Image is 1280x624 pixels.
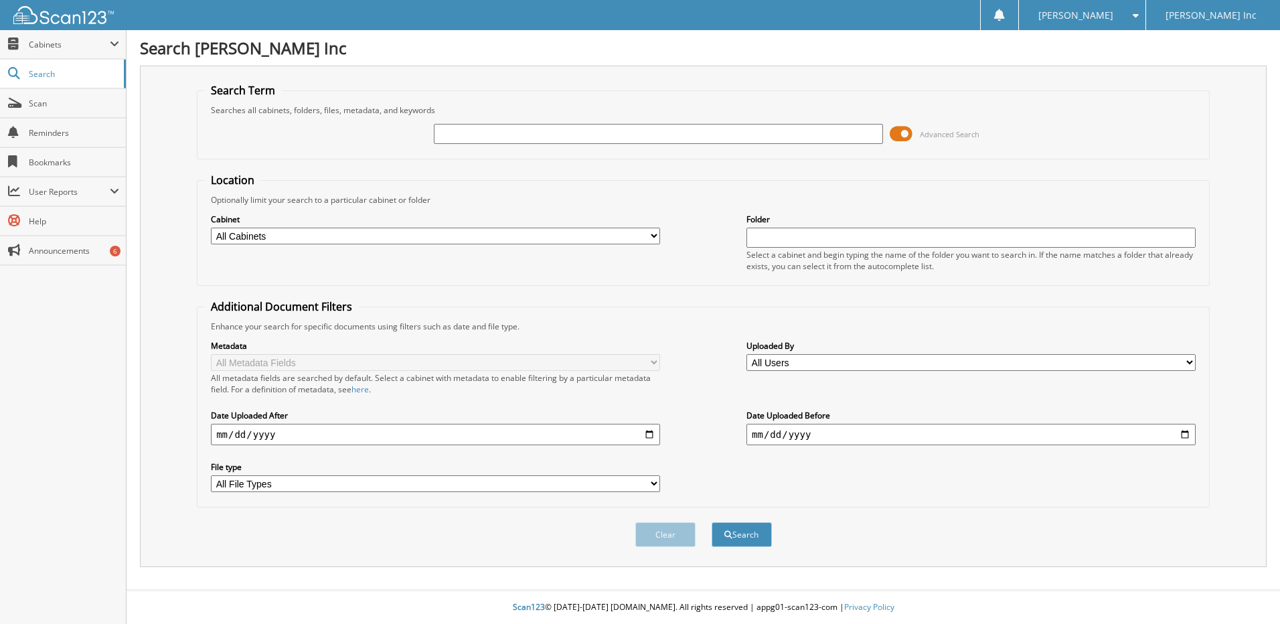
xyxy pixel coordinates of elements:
[29,245,119,256] span: Announcements
[204,104,1202,116] div: Searches all cabinets, folders, files, metadata, and keywords
[1038,11,1113,19] span: [PERSON_NAME]
[127,591,1280,624] div: © [DATE]-[DATE] [DOMAIN_NAME]. All rights reserved | appg01-scan123-com |
[140,37,1267,59] h1: Search [PERSON_NAME] Inc
[29,68,117,80] span: Search
[746,424,1196,445] input: end
[351,384,369,395] a: here
[211,410,660,421] label: Date Uploaded After
[1166,11,1257,19] span: [PERSON_NAME] Inc
[635,522,696,547] button: Clear
[746,410,1196,421] label: Date Uploaded Before
[204,299,359,314] legend: Additional Document Filters
[211,340,660,352] label: Metadata
[29,216,119,227] span: Help
[746,214,1196,225] label: Folder
[204,83,282,98] legend: Search Term
[211,461,660,473] label: File type
[746,340,1196,352] label: Uploaded By
[712,522,772,547] button: Search
[13,6,114,24] img: scan123-logo-white.svg
[204,173,261,187] legend: Location
[29,98,119,109] span: Scan
[29,186,110,198] span: User Reports
[844,601,894,613] a: Privacy Policy
[204,321,1202,332] div: Enhance your search for specific documents using filters such as date and file type.
[211,372,660,395] div: All metadata fields are searched by default. Select a cabinet with metadata to enable filtering b...
[920,129,979,139] span: Advanced Search
[746,249,1196,272] div: Select a cabinet and begin typing the name of the folder you want to search in. If the name match...
[29,157,119,168] span: Bookmarks
[29,39,110,50] span: Cabinets
[513,601,545,613] span: Scan123
[211,424,660,445] input: start
[1213,560,1280,624] iframe: Chat Widget
[204,194,1202,206] div: Optionally limit your search to a particular cabinet or folder
[110,246,121,256] div: 6
[211,214,660,225] label: Cabinet
[29,127,119,139] span: Reminders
